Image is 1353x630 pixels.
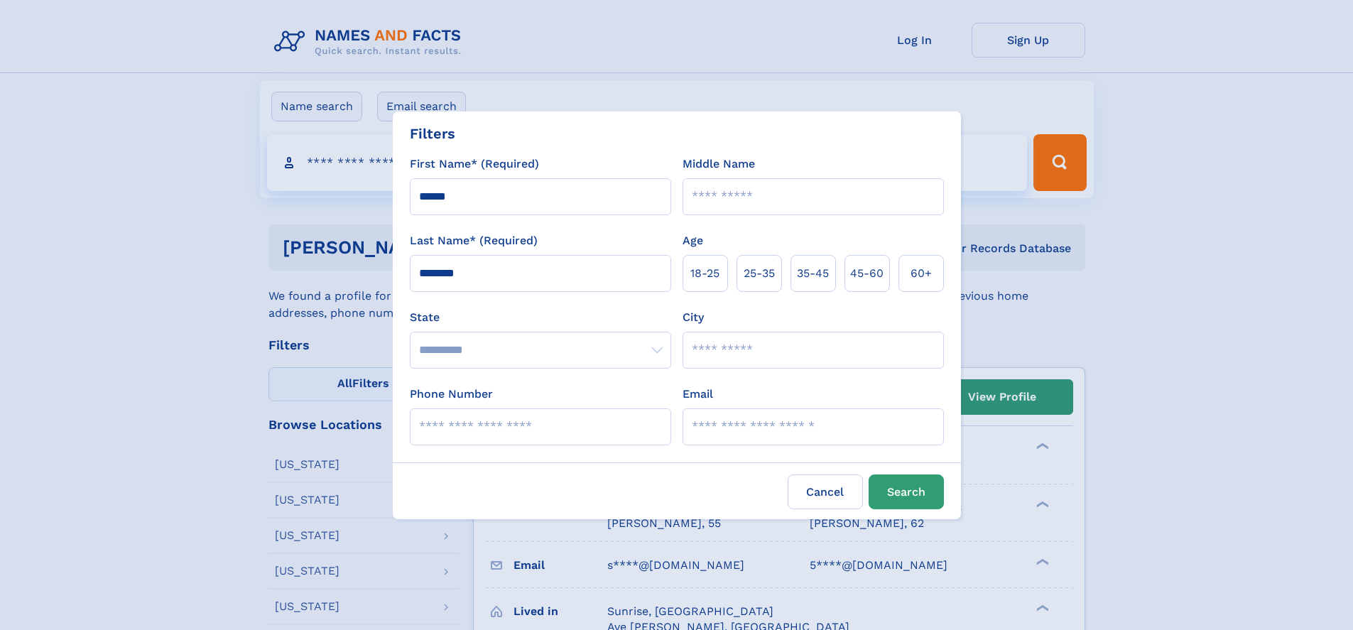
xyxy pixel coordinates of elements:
div: Filters [410,123,455,144]
label: Last Name* (Required) [410,232,538,249]
span: 25‑35 [744,265,775,282]
span: 45‑60 [850,265,884,282]
button: Search [869,474,944,509]
label: City [683,309,704,326]
label: Cancel [788,474,863,509]
span: 35‑45 [797,265,829,282]
span: 60+ [911,265,932,282]
label: First Name* (Required) [410,156,539,173]
label: Middle Name [683,156,755,173]
label: State [410,309,671,326]
label: Email [683,386,713,403]
label: Phone Number [410,386,493,403]
label: Age [683,232,703,249]
span: 18‑25 [690,265,719,282]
